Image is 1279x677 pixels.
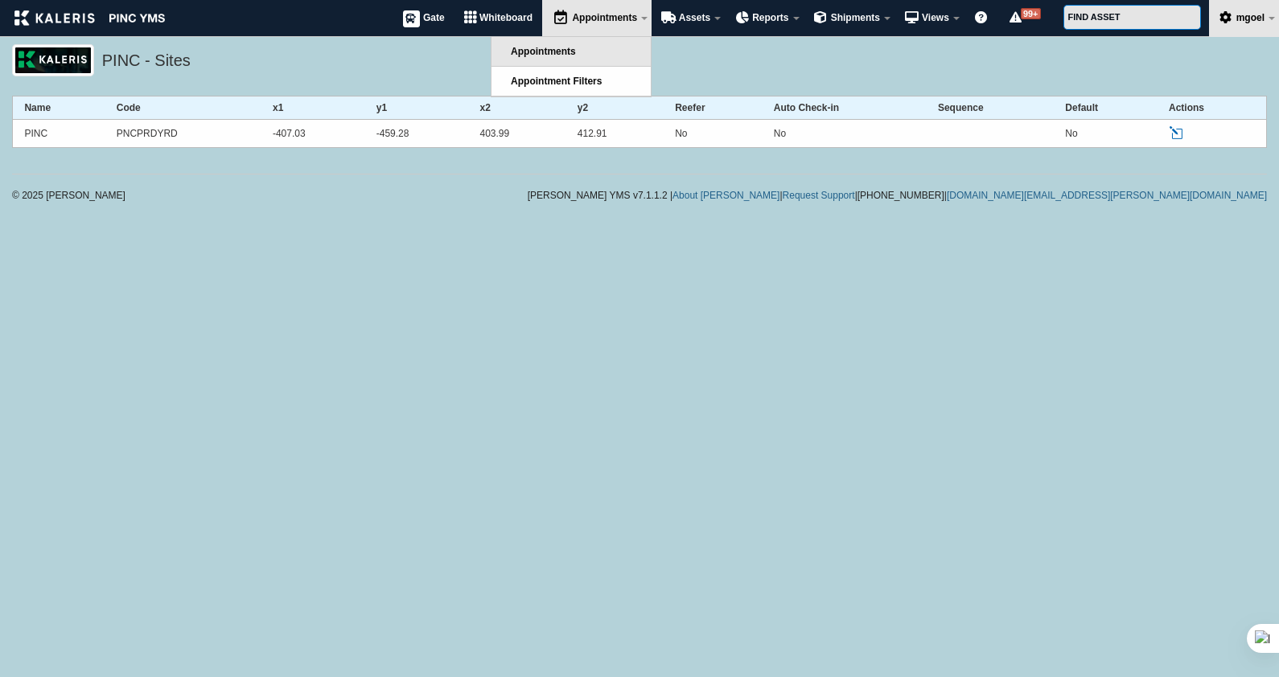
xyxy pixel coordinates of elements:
[261,96,365,120] th: x1
[1054,120,1158,148] td: No
[572,12,637,23] span: Appointments
[13,96,105,120] th: Name
[468,96,565,120] th: x2
[1158,96,1267,120] th: Actions
[672,190,779,201] a: About [PERSON_NAME]
[102,49,1259,76] h5: PINC - Sites
[926,96,1053,120] th: Sequence
[1063,5,1201,30] input: FIND ASSET
[565,96,663,120] th: y2
[479,12,533,23] span: Whiteboard
[947,190,1267,201] a: [DOMAIN_NAME][EMAIL_ADDRESS][PERSON_NAME][DOMAIN_NAME]
[752,12,788,23] span: Reports
[12,191,326,200] div: © 2025 [PERSON_NAME]
[664,120,763,148] td: No
[105,96,261,120] th: Code
[261,120,365,148] td: -407.03
[105,120,261,148] td: PNCPRDYRD
[831,12,880,23] span: Shipments
[762,96,926,120] th: Auto Check-in
[565,120,663,148] td: 412.91
[468,120,565,148] td: 403.99
[511,76,602,87] span: Appointment Filters
[1236,12,1265,23] span: mgoel
[12,44,94,76] img: logo_pnc-prd.png
[13,120,105,148] td: PINC
[922,12,949,23] span: Views
[364,96,468,120] th: y1
[364,120,468,148] td: -459.28
[664,96,763,120] th: Reefer
[783,190,855,201] a: Request Support
[511,46,576,57] span: Appointments
[857,190,944,201] span: [PHONE_NUMBER]
[528,191,1267,200] div: [PERSON_NAME] YMS v7.1.1.2 | | | |
[1169,126,1186,141] a: Edit
[762,120,926,148] td: No
[14,10,165,26] img: kaleris_pinc-9d9452ea2abe8761a8e09321c3823821456f7e8afc7303df8a03059e807e3f55.png
[1021,8,1041,19] span: 99+
[679,12,710,23] span: Assets
[423,12,445,23] span: Gate
[1054,96,1158,120] th: Default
